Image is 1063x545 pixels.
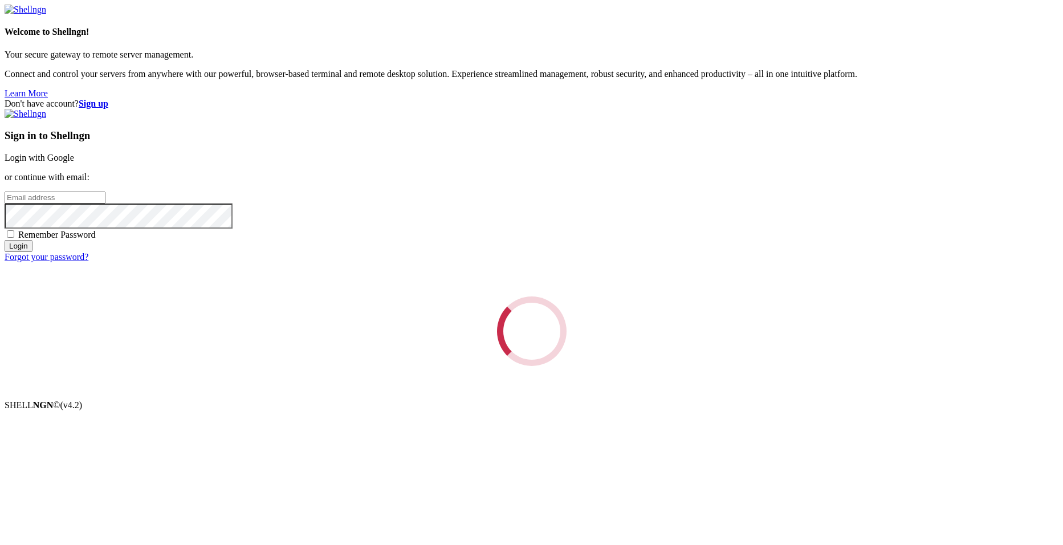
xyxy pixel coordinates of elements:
p: or continue with email: [5,172,1058,182]
input: Remember Password [7,230,14,238]
p: Your secure gateway to remote server management. [5,50,1058,60]
p: Connect and control your servers from anywhere with our powerful, browser-based terminal and remo... [5,69,1058,79]
div: Don't have account? [5,99,1058,109]
img: Shellngn [5,5,46,15]
a: Login with Google [5,153,74,162]
h3: Sign in to Shellngn [5,129,1058,142]
input: Email address [5,192,105,204]
span: SHELL © [5,400,82,410]
div: Loading... [497,296,567,366]
h4: Welcome to Shellngn! [5,27,1058,37]
a: Forgot your password? [5,252,88,262]
span: Remember Password [18,230,96,239]
span: 4.2.0 [60,400,83,410]
img: Shellngn [5,109,46,119]
a: Learn More [5,88,48,98]
a: Sign up [79,99,108,108]
input: Login [5,240,32,252]
b: NGN [33,400,54,410]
